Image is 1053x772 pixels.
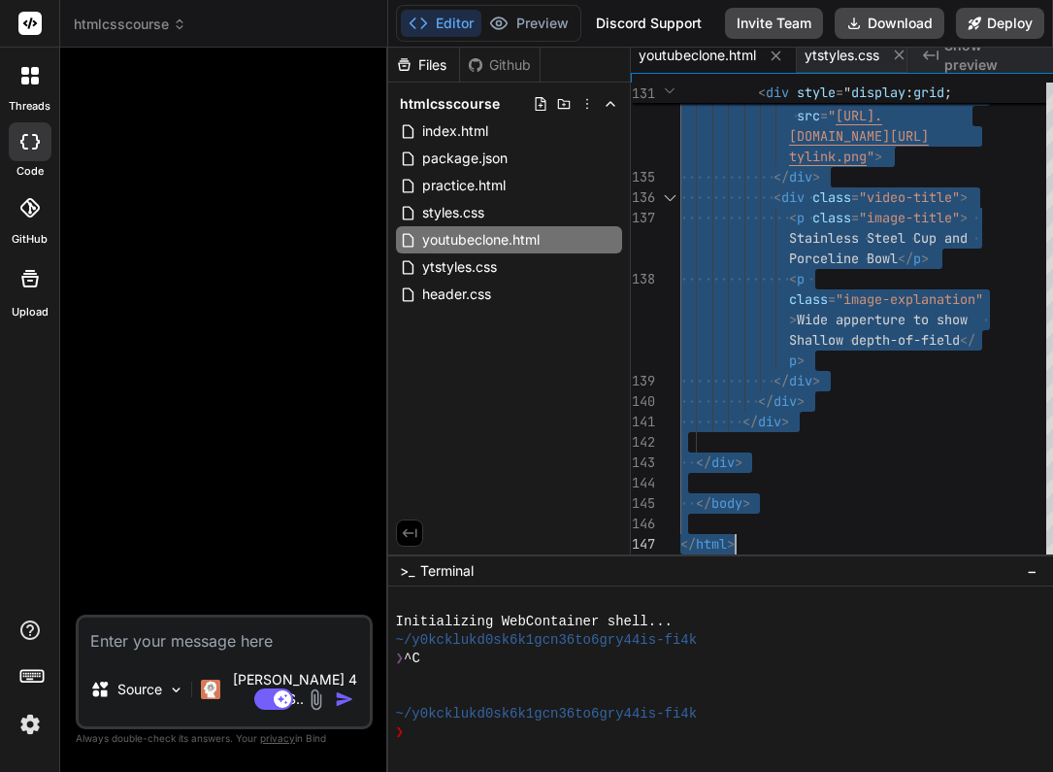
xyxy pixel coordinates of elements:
[74,15,186,34] span: htmlcsscourse
[584,8,713,39] div: Discord Support
[12,231,48,248] label: GitHub
[396,631,698,650] span: ~/y0kcklukd0sk6k1gcn36to6gry44is-fi4k
[851,84,905,101] span: display
[812,372,820,389] span: >
[9,98,50,115] label: threads
[828,107,836,124] span: "
[789,250,898,267] span: Porceline Bowl
[789,168,812,185] span: div
[400,561,414,581] span: >_
[631,412,655,432] div: 141
[404,650,420,668] span: ^C
[797,352,805,369] span: >
[789,270,797,287] span: <
[773,188,781,206] span: <
[913,250,921,267] span: p
[631,269,655,289] div: 138
[956,8,1044,39] button: Deploy
[820,107,828,124] span: =
[1023,555,1041,587] button: −
[631,432,655,453] div: 142
[789,311,797,328] span: >
[960,209,968,226] span: >
[305,688,327,711] img: attachment
[420,147,510,170] span: package.json
[725,8,823,39] button: Invite Team
[631,208,655,228] div: 137
[836,290,983,308] span: "image-explanation"
[836,84,843,101] span: =
[758,392,773,410] span: </
[781,413,789,430] span: >
[696,453,711,471] span: </
[921,250,929,267] span: >
[867,148,874,165] span: "
[789,290,828,308] span: class
[960,331,975,349] span: </
[851,209,859,226] span: =
[420,174,508,197] span: practice.html
[420,255,499,279] span: ytstyles.css
[631,84,655,104] span: 131
[797,392,805,410] span: >
[789,352,797,369] span: p
[680,535,696,553] span: </
[696,494,711,512] span: </
[960,188,968,206] span: >
[420,119,490,143] span: index.html
[420,228,542,252] span: youtubeclone.html
[260,732,295,744] span: privacy
[631,167,655,187] div: 135
[766,84,789,101] span: div
[76,729,373,748] p: Always double-check its answers. Your in Bind
[789,209,797,226] span: <
[420,283,493,306] span: header.css
[335,689,354,709] img: icon
[631,534,655,554] div: 147
[396,650,404,668] span: ❯
[401,10,481,37] button: Editor
[396,613,673,631] span: Initializing WebContainer shell...
[631,371,655,391] div: 139
[1027,561,1037,581] span: −
[631,453,655,473] div: 143
[735,453,742,471] span: >
[789,331,960,349] span: Shallow depth-of-field
[742,413,758,430] span: </
[913,84,944,101] span: grid
[657,187,682,208] div: Click to collapse the range.
[789,148,867,165] span: tylink.png
[797,107,820,124] span: src
[874,148,882,165] span: >
[16,163,44,180] label: code
[631,493,655,514] div: 145
[388,55,459,75] div: Files
[789,127,929,145] span: [DOMAIN_NAME][URL]
[797,209,805,226] span: p
[631,187,655,208] div: 136
[727,535,735,553] span: >
[400,94,500,114] span: htmlcsscourse
[168,682,184,698] img: Pick Models
[639,46,756,65] span: youtubeclone.html
[773,372,789,389] span: </
[859,188,960,206] span: "video-title"
[631,473,655,493] div: 144
[14,708,47,741] img: settings
[631,391,655,412] div: 140
[481,10,576,37] button: Preview
[836,107,882,124] span: [URL].
[797,270,805,287] span: p
[12,304,49,320] label: Upload
[797,311,968,328] span: Wide apperture to show
[797,84,836,101] span: style
[843,84,851,101] span: "
[944,84,952,101] span: ;
[781,188,805,206] span: div
[835,8,944,39] button: Download
[631,514,655,534] div: 146
[905,84,913,101] span: :
[789,229,968,247] span: Stainless Steel Cup and
[420,561,474,581] span: Terminal
[711,453,735,471] span: div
